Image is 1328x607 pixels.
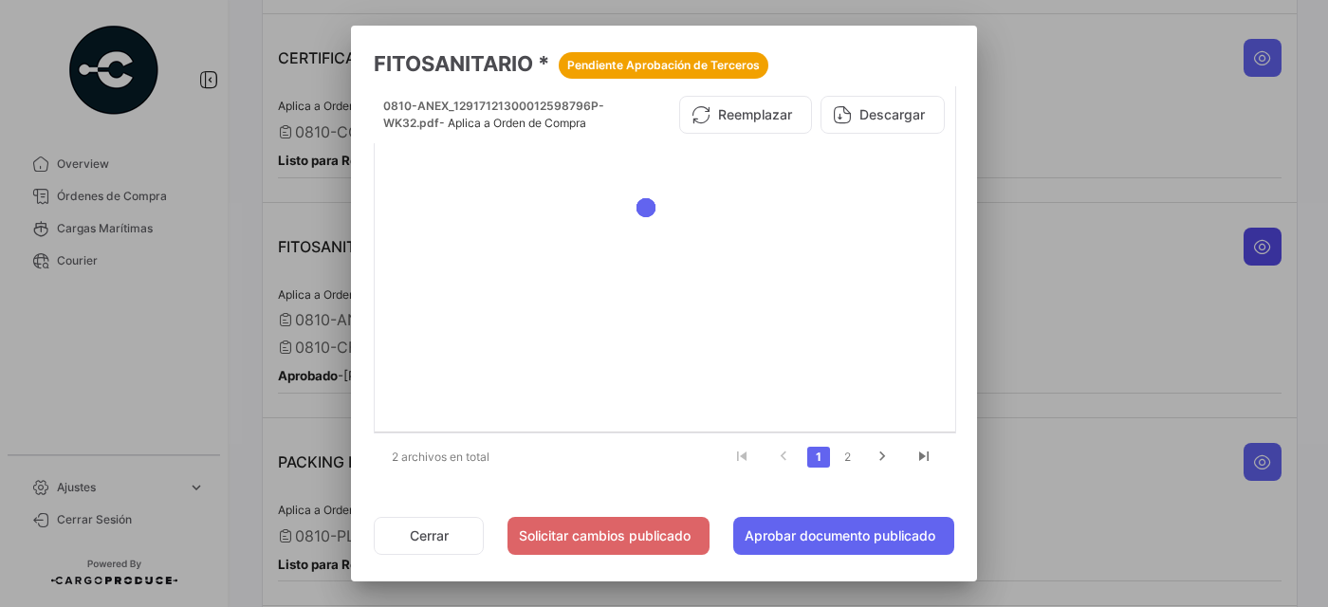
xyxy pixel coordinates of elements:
[906,447,942,468] a: go to last page
[374,48,954,79] h3: FITOSANITARIO *
[507,517,710,555] button: Solicitar cambios publicado
[374,517,484,555] button: Cerrar
[567,57,760,74] span: Pendiente Aprobación de Terceros
[374,433,530,481] div: 2 archivos en total
[765,447,802,468] a: go to previous page
[807,447,830,468] a: 1
[821,96,945,134] button: Descargar
[724,447,760,468] a: go to first page
[864,447,900,468] a: go to next page
[383,99,604,130] span: 0810-ANEX_12917121300012598796P-WK32.pdf
[833,441,861,473] li: page 2
[804,441,833,473] li: page 1
[836,447,858,468] a: 2
[733,517,954,555] button: Aprobar documento publicado
[679,96,812,134] button: Reemplazar
[439,116,586,130] span: - Aplica a Orden de Compra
